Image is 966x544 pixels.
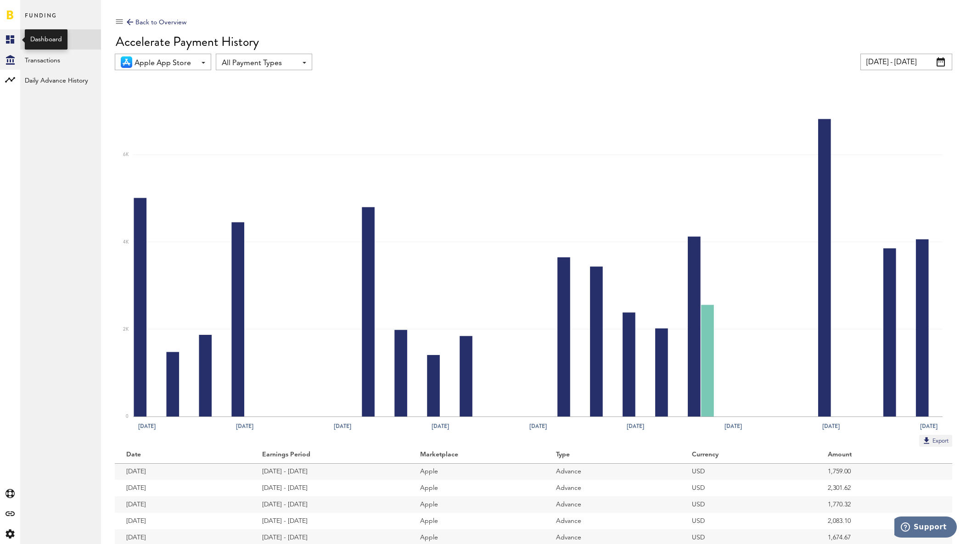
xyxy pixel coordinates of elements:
ng-transclude: Amount [828,451,853,458]
text: [DATE] [236,422,253,430]
td: 2,301.62 [816,480,952,496]
td: Apple [409,463,545,480]
text: [DATE] [822,422,840,430]
td: [DATE] [115,480,251,496]
text: 2K [123,327,129,332]
td: 1,770.32 [816,496,952,513]
text: [DATE] [529,422,547,430]
td: 2,083.10 [816,513,952,529]
td: [DATE] [115,513,251,529]
td: [DATE] - [DATE] [251,513,409,529]
text: [DATE] [920,422,938,430]
a: Daily Advance History [20,70,101,90]
td: Apple [409,480,545,496]
ng-transclude: Type [556,451,571,458]
text: 0 [126,414,129,419]
td: [DATE] [115,463,251,480]
td: USD [680,463,816,480]
text: [DATE] [334,422,351,430]
img: 21.png [121,56,132,68]
td: [DATE] [115,496,251,513]
td: USD [680,496,816,513]
text: [DATE] [627,422,644,430]
ng-transclude: Earnings Period [262,451,311,458]
span: All Payment Types [222,56,297,71]
iframe: Opens a widget where you can find more information [894,516,957,539]
ng-transclude: Currency [692,451,719,458]
text: [DATE] [432,422,449,430]
td: 1,759.00 [816,463,952,480]
td: [DATE] - [DATE] [251,480,409,496]
td: [DATE] - [DATE] [251,496,409,513]
button: Export [919,435,952,447]
td: USD [680,513,816,529]
td: Advance [545,513,680,529]
td: Apple [409,496,545,513]
td: Apple [409,513,545,529]
div: Dashboard [30,35,62,44]
a: Transactions [20,50,101,70]
span: Apple App Store [135,56,196,71]
a: Overview [20,29,101,50]
td: [DATE] - [DATE] [251,463,409,480]
text: 6K [123,152,129,157]
td: Advance [545,463,680,480]
td: USD [680,480,816,496]
div: Accelerate Payment History [116,34,952,49]
ng-transclude: Marketplace [420,451,459,458]
text: [DATE] [724,422,742,430]
td: Advance [545,480,680,496]
ng-transclude: Date [126,451,142,458]
td: Advance [545,496,680,513]
span: Funding [25,10,57,29]
text: 4K [123,240,129,244]
img: Export [922,436,931,445]
div: Back to Overview [127,17,186,28]
text: [DATE] [138,422,156,430]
